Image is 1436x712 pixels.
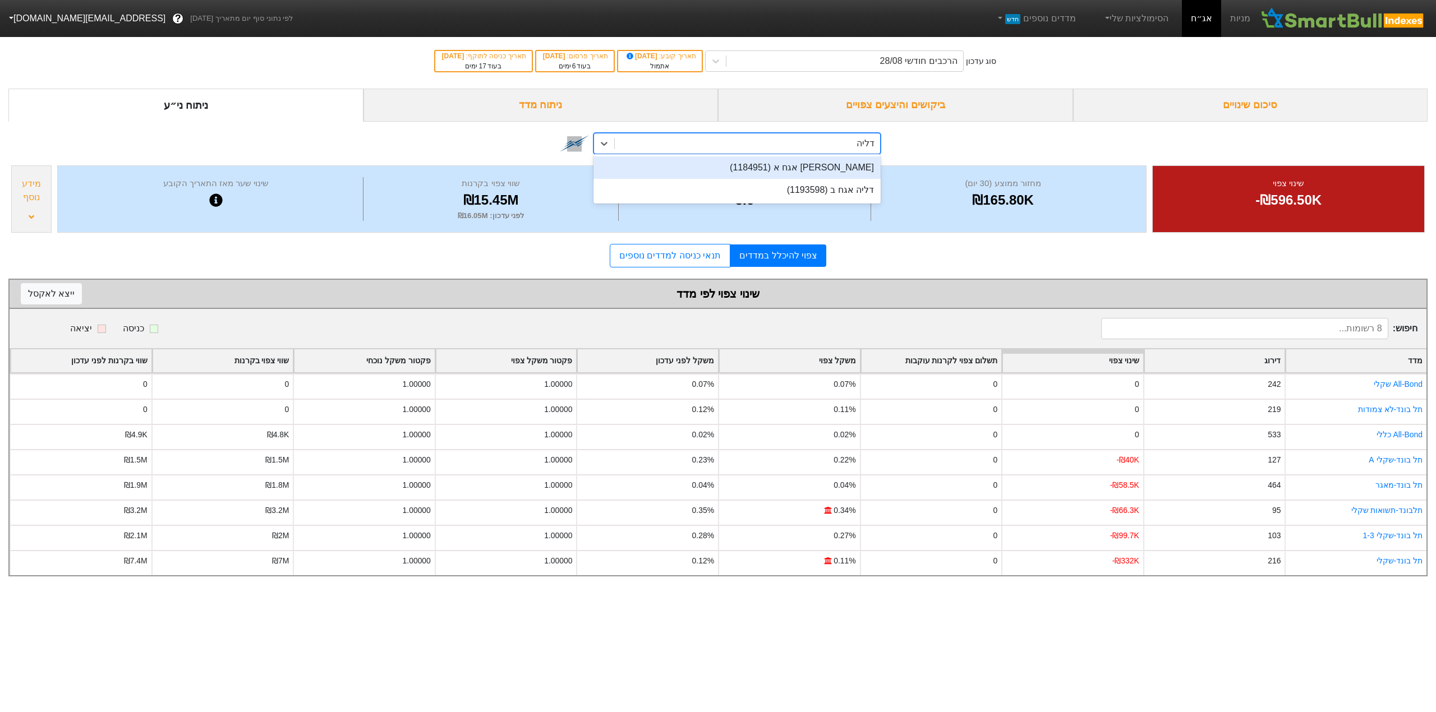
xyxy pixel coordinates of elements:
div: תאריך פרסום : [542,51,608,61]
div: 103 [1268,530,1281,542]
div: מידע נוסף [15,177,48,204]
div: שינוי צפוי [1167,177,1410,190]
div: 0.04% [834,479,855,491]
div: ₪165.80K [874,190,1133,210]
div: Toggle SortBy [294,349,435,372]
div: 1.00000 [544,530,572,542]
span: חיפוש : [1101,318,1417,339]
div: דליה אגח ב (1193598) [593,179,881,201]
div: ₪1.8M [265,479,289,491]
div: תאריך קובע : [624,51,696,61]
div: 1.00000 [544,555,572,567]
div: שינוי שער מאז התאריך הקובע [72,177,360,190]
div: תאריך כניסה לתוקף : [441,51,526,61]
div: מחזור ממוצע (30 יום) [874,177,1133,190]
div: 1.00000 [544,479,572,491]
div: -₪596.50K [1167,190,1410,210]
span: אתמול [650,62,669,70]
div: 464 [1268,479,1281,491]
a: All-Bond כללי [1377,430,1423,439]
div: -₪99.7K [1110,530,1139,542]
div: Toggle SortBy [1002,349,1143,372]
div: 0 [993,404,997,415]
a: All-Bond שקלי [1374,380,1423,389]
div: -₪58.5K [1110,479,1139,491]
div: ₪1.5M [124,454,148,466]
div: 0 [993,378,997,390]
div: 95 [1272,505,1281,516]
div: ₪7M [272,555,289,567]
span: לפי נתוני סוף יום מתאריך [DATE] [190,13,293,24]
div: 1.00000 [544,454,572,466]
div: -₪40K [1116,454,1139,466]
div: 0 [143,404,148,415]
div: 0.04% [692,479,714,491]
div: Toggle SortBy [1286,349,1426,372]
div: 0 [993,429,997,441]
div: ניתוח מדד [363,89,719,122]
span: ? [175,11,181,26]
div: 0 [285,378,289,390]
div: 127 [1268,454,1281,466]
div: 0 [993,454,997,466]
div: 0 [285,404,289,415]
div: ₪15.45M [366,190,615,210]
div: בעוד ימים [542,61,608,71]
div: 0.02% [692,429,714,441]
div: 1.00000 [403,429,431,441]
div: 0 [993,530,997,542]
div: ₪7.4M [124,555,148,567]
div: 0.22% [834,454,855,466]
div: 0 [1135,429,1139,441]
div: Toggle SortBy [436,349,577,372]
span: 17 [478,62,486,70]
div: ₪3.2M [265,505,289,516]
div: 1.00000 [403,530,431,542]
div: Toggle SortBy [11,349,151,372]
div: 0.23% [692,454,714,466]
a: תל בונד-שקלי 1-3 [1363,531,1423,540]
div: 1.00000 [544,378,572,390]
input: 8 רשומות... [1101,318,1388,339]
div: 1.00000 [403,454,431,466]
div: סוג עדכון [966,56,997,67]
div: שינוי צפוי לפי מדד [21,285,1415,302]
div: 0 [1135,404,1139,415]
div: 0 [993,479,997,491]
div: ₪4.9K [125,429,148,441]
a: תל בונד-לא צמודות [1358,405,1423,414]
div: ₪1.9M [124,479,148,491]
div: 1.00000 [544,404,572,415]
div: שווי צפוי בקרנות [366,177,615,190]
div: Toggle SortBy [719,349,860,372]
div: 216 [1268,555,1281,567]
div: ₪3.2M [124,505,148,516]
a: תל בונד-שקלי A [1369,455,1423,464]
div: 0 [993,505,997,516]
div: ₪2.1M [124,530,148,542]
div: 0.35% [692,505,714,516]
div: 533 [1268,429,1281,441]
div: 0.34% [834,505,855,516]
span: חדש [1005,14,1020,24]
div: ביקושים והיצעים צפויים [718,89,1073,122]
div: 1.00000 [403,378,431,390]
span: [DATE] [442,52,466,60]
div: סיכום שינויים [1073,89,1428,122]
div: 219 [1268,404,1281,415]
div: Toggle SortBy [861,349,1002,372]
div: 1.00000 [544,505,572,516]
div: בעוד ימים [441,61,526,71]
div: 0.07% [834,378,855,390]
div: 1.00000 [403,555,431,567]
div: כניסה [123,322,144,335]
div: 0.11% [834,404,855,415]
a: צפוי להיכלל במדדים [730,244,826,267]
img: SmartBull [1259,7,1427,30]
a: הסימולציות שלי [1098,7,1173,30]
div: Toggle SortBy [577,349,718,372]
img: tase link [560,129,589,158]
a: מדדים נוספיםחדש [991,7,1080,30]
span: 6 [572,62,576,70]
a: תנאי כניסה למדדים נוספים [610,244,730,267]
